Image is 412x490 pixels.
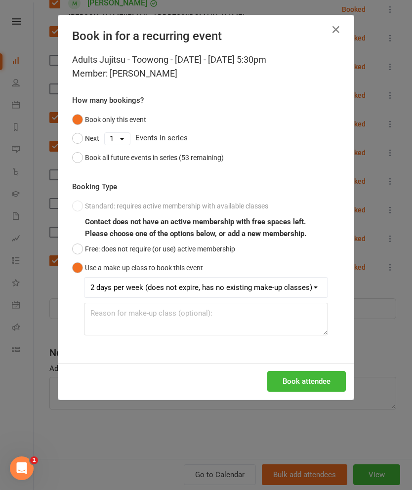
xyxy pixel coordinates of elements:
div: Events in series [72,129,340,148]
button: Close [328,22,344,38]
button: Book only this event [72,110,146,129]
h4: Book in for a recurring event [72,29,340,43]
button: Free: does not require (or use) active membership [72,240,235,258]
button: Book attendee [267,371,346,392]
button: Use a make-up class to book this event [72,258,203,277]
b: Contact does not have an active membership with free spaces left. [85,217,306,226]
b: Please choose one of the options below, or add a new membership. [85,229,306,238]
label: Booking Type [72,181,117,193]
label: How many bookings? [72,94,144,106]
iframe: Intercom live chat [10,456,34,480]
button: Book all future events in series (53 remaining) [72,148,224,167]
div: Book all future events in series (53 remaining) [85,152,224,163]
button: Next [72,129,99,148]
div: Adults Jujitsu - Toowong - [DATE] - [DATE] 5:30pm Member: [PERSON_NAME] [72,53,340,81]
span: 1 [30,456,38,464]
